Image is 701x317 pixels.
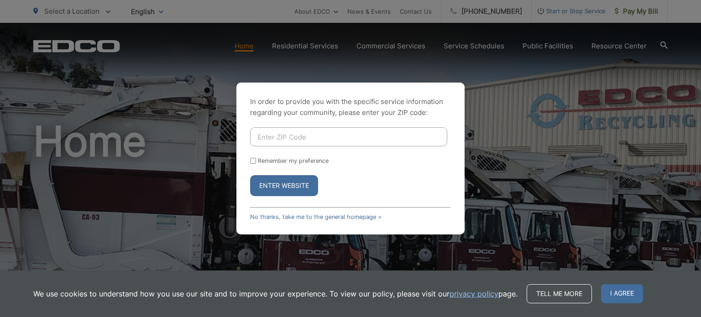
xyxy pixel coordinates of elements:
[250,127,447,146] input: Enter ZIP Code
[527,284,592,303] a: Tell me more
[258,157,329,164] label: Remember my preference
[250,213,382,220] a: No thanks, take me to the general homepage >
[250,96,451,118] p: In order to provide you with the specific service information regarding your community, please en...
[601,284,643,303] span: I agree
[33,288,518,299] p: We use cookies to understand how you use our site and to improve your experience. To view our pol...
[450,288,498,299] a: privacy policy
[250,175,318,196] button: Enter Website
